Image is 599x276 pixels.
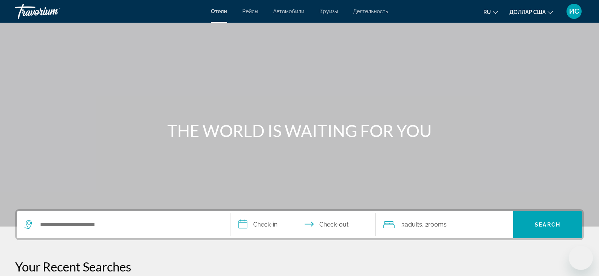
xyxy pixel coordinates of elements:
[569,246,593,270] iframe: Кнопка для запуска окна сообщений
[428,221,447,228] span: rooms
[483,6,498,17] button: Изменить язык
[564,3,584,19] button: Меню пользователя
[569,7,579,15] font: ИС
[401,219,422,230] span: 3
[509,9,546,15] font: доллар США
[353,8,388,14] a: Деятельность
[211,8,227,14] a: Отели
[422,219,447,230] span: , 2
[39,219,219,230] input: Search hotel destination
[231,211,376,238] button: Select check in and out date
[17,211,582,238] div: Search widget
[242,8,258,14] a: Рейсы
[376,211,513,238] button: Travelers: 3 adults, 0 children
[158,121,441,140] h1: THE WORLD IS WAITING FOR YOU
[15,259,584,274] p: Your Recent Searches
[273,8,304,14] a: Автомобили
[405,221,422,228] span: Adults
[535,222,560,228] span: Search
[319,8,338,14] a: Круизы
[483,9,491,15] font: ru
[15,2,91,21] a: Травориум
[513,211,582,238] button: Search
[509,6,553,17] button: Изменить валюту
